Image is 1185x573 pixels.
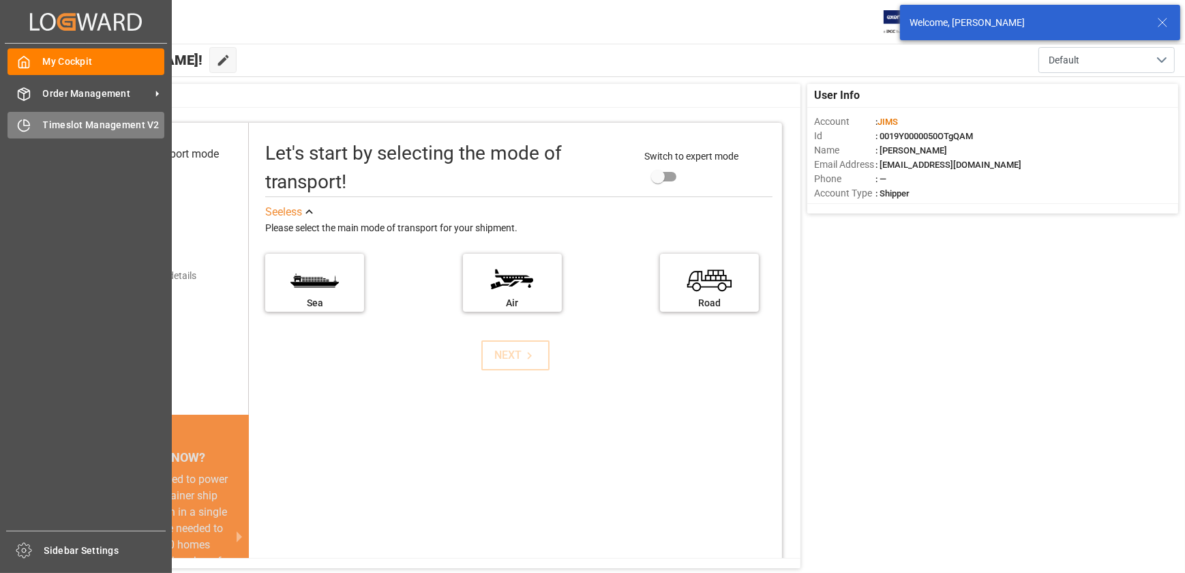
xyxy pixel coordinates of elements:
span: Name [814,143,875,158]
div: NEXT [495,347,537,364]
span: Order Management [43,87,151,101]
button: open menu [1038,47,1175,73]
img: Exertis%20JAM%20-%20Email%20Logo.jpg_1722504956.jpg [884,10,931,34]
span: : [PERSON_NAME] [875,145,947,156]
div: Welcome, [PERSON_NAME] [910,16,1144,30]
span: Default [1049,53,1079,68]
span: Switch to expert mode [645,151,739,162]
div: Let's start by selecting the mode of transport! [265,139,631,196]
span: User Info [814,87,860,104]
span: Account Type [814,186,875,201]
div: Road [667,296,752,310]
div: Select transport mode [113,146,219,162]
span: : 0019Y0000050OTgQAM [875,131,973,141]
span: Phone [814,172,875,186]
span: JIMS [877,117,898,127]
span: : — [875,174,886,184]
div: Sea [272,296,357,310]
div: See less [265,204,302,220]
span: : [EMAIL_ADDRESS][DOMAIN_NAME] [875,160,1021,170]
span: : [875,117,898,127]
div: Air [470,296,555,310]
span: Id [814,129,875,143]
button: NEXT [481,340,550,370]
span: : Shipper [875,188,910,199]
a: Timeslot Management V2 [7,112,164,138]
div: Please select the main mode of transport for your shipment. [265,220,772,237]
span: Email Address [814,158,875,172]
span: My Cockpit [43,55,165,69]
span: Sidebar Settings [44,544,166,558]
span: Account [814,115,875,129]
a: My Cockpit [7,48,164,75]
span: Timeslot Management V2 [43,118,165,132]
